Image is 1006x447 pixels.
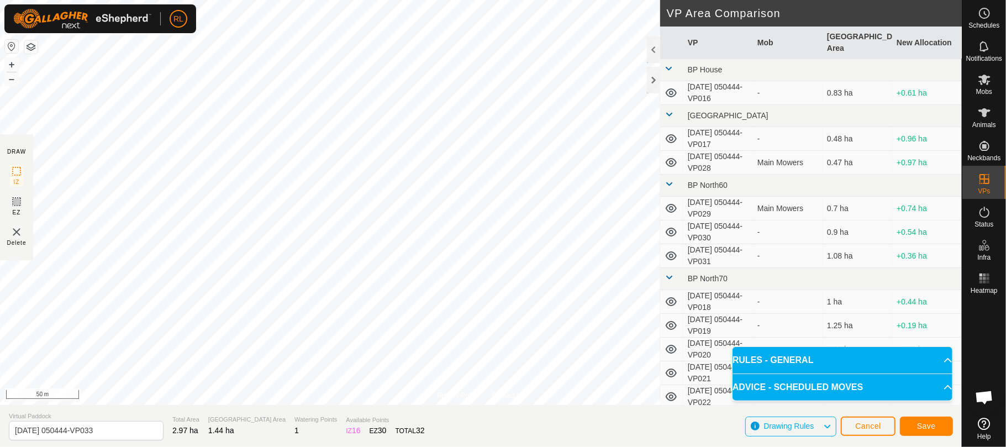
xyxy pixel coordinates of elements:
td: +0.05 ha [892,338,962,361]
h2: VP Area Comparison [667,7,962,20]
span: Save [917,422,936,430]
img: VP [10,225,23,239]
a: Help [962,413,1006,444]
span: Help [977,433,991,440]
img: Gallagher Logo [13,9,151,29]
span: [GEOGRAPHIC_DATA] [688,111,768,120]
td: [DATE] 050444-VP022 [683,385,753,409]
td: [DATE] 050444-VP016 [683,81,753,105]
td: [DATE] 050444-VP029 [683,197,753,220]
td: +0.44 ha [892,290,962,314]
span: Delete [7,239,27,247]
p-accordion-header: ADVICE - SCHEDULED MOVES [733,374,952,401]
div: - [757,227,818,238]
div: - [757,344,818,355]
div: EZ [370,425,387,437]
td: 0.7 ha [823,197,892,220]
a: Privacy Policy [437,391,478,401]
th: Mob [753,27,823,59]
div: Main Mowers [757,203,818,214]
td: [DATE] 050444-VP020 [683,338,753,361]
td: [DATE] 050444-VP019 [683,314,753,338]
span: BP House [688,65,723,74]
td: 0.83 ha [823,81,892,105]
div: - [757,320,818,332]
div: IZ [346,425,360,437]
div: - [757,133,818,145]
span: Heatmap [971,287,998,294]
span: Animals [972,122,996,128]
td: +0.74 ha [892,197,962,220]
td: +0.19 ha [892,314,962,338]
span: Status [975,221,993,228]
span: Virtual Paddock [9,412,164,421]
th: VP [683,27,753,59]
button: – [5,72,18,86]
div: - [757,87,818,99]
span: EZ [13,208,21,217]
td: +0.54 ha [892,220,962,244]
span: Drawing Rules [763,422,814,430]
span: Mobs [976,88,992,95]
td: 0.48 ha [823,127,892,151]
th: [GEOGRAPHIC_DATA] Area [823,27,892,59]
span: 2.97 ha [172,426,198,435]
th: New Allocation [892,27,962,59]
td: [DATE] 050444-VP030 [683,220,753,244]
td: [DATE] 050444-VP018 [683,290,753,314]
span: 1.44 ha [208,426,234,435]
td: +0.96 ha [892,127,962,151]
button: Cancel [841,417,896,436]
td: 1.39 ha [823,338,892,361]
span: Watering Points [294,415,337,424]
td: 0.9 ha [823,220,892,244]
div: Open chat [968,381,1001,414]
span: BP North70 [688,274,728,283]
button: Map Layers [24,40,38,54]
div: - [757,296,818,308]
a: Contact Us [492,391,524,401]
div: Main Mowers [757,157,818,169]
td: 1 ha [823,290,892,314]
td: +0.36 ha [892,244,962,268]
span: Available Points [346,416,424,425]
p-accordion-header: RULES - GENERAL [733,347,952,374]
span: 32 [416,426,425,435]
span: RL [173,13,183,25]
td: [DATE] 050444-VP021 [683,361,753,385]
span: 30 [378,426,387,435]
span: Notifications [966,55,1002,62]
div: - [757,250,818,262]
td: +0.61 ha [892,81,962,105]
span: [GEOGRAPHIC_DATA] Area [208,415,286,424]
span: ADVICE - SCHEDULED MOVES [733,381,863,394]
div: DRAW [7,148,26,156]
div: TOTAL [396,425,425,437]
span: Schedules [968,22,999,29]
span: BP North60 [688,181,728,190]
td: 0.47 ha [823,151,892,175]
td: [DATE] 050444-VP017 [683,127,753,151]
span: Cancel [855,422,881,430]
span: 16 [352,426,361,435]
span: Total Area [172,415,199,424]
td: +0.97 ha [892,151,962,175]
button: Save [900,417,953,436]
span: VPs [978,188,990,194]
span: 1 [294,426,299,435]
span: IZ [14,178,20,186]
td: 1.25 ha [823,314,892,338]
span: Neckbands [967,155,1000,161]
td: [DATE] 050444-VP028 [683,151,753,175]
button: + [5,58,18,71]
button: Reset Map [5,40,18,53]
td: 1.08 ha [823,244,892,268]
span: Infra [977,254,991,261]
td: [DATE] 050444-VP031 [683,244,753,268]
span: RULES - GENERAL [733,354,814,367]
